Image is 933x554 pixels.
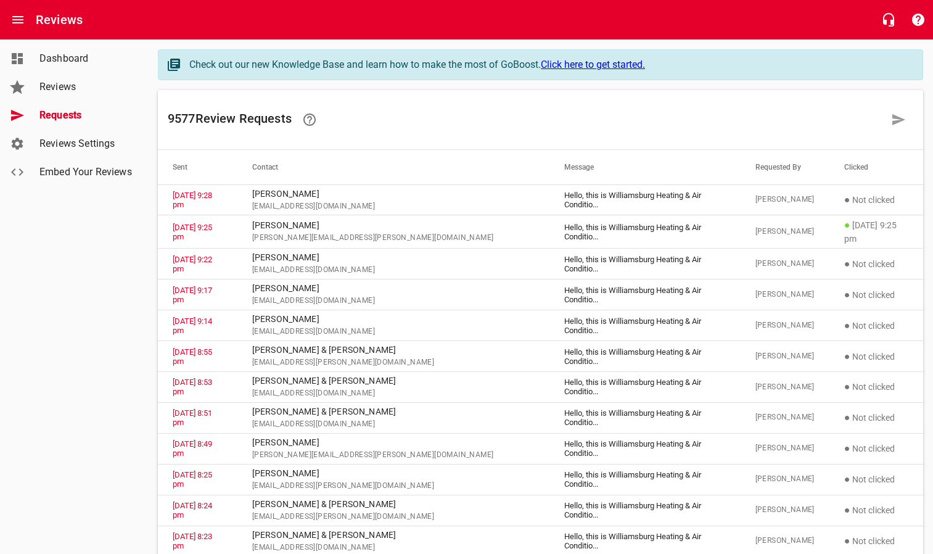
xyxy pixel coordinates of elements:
[252,374,535,387] p: [PERSON_NAME] & [PERSON_NAME]
[755,411,815,424] span: [PERSON_NAME]
[252,542,535,554] span: [EMAIL_ADDRESS][DOMAIN_NAME]
[173,532,212,550] a: [DATE] 8:23 pm
[3,5,33,35] button: Open drawer
[549,341,741,372] td: Hello, this is Williamsburg Heating & Air Conditio ...
[829,150,923,184] th: Clicked
[252,264,535,276] span: [EMAIL_ADDRESS][DOMAIN_NAME]
[755,194,815,206] span: [PERSON_NAME]
[844,411,850,423] span: ●
[252,313,535,326] p: [PERSON_NAME]
[884,105,913,134] a: Request a review
[39,165,133,180] span: Embed Your Reviews
[541,59,645,70] a: Click here to get started.
[549,215,741,249] td: Hello, this is Williamsburg Heating & Air Conditio ...
[844,410,908,425] p: Not clicked
[158,150,237,184] th: Sent
[39,80,133,94] span: Reviews
[844,194,850,205] span: ●
[741,150,829,184] th: Requested By
[252,405,535,418] p: [PERSON_NAME] & [PERSON_NAME]
[844,472,908,487] p: Not clicked
[252,511,535,523] span: [EMAIL_ADDRESS][PERSON_NAME][DOMAIN_NAME]
[237,150,549,184] th: Contact
[755,381,815,394] span: [PERSON_NAME]
[173,501,212,519] a: [DATE] 8:24 pm
[252,251,535,264] p: [PERSON_NAME]
[844,442,850,454] span: ●
[252,201,535,213] span: [EMAIL_ADDRESS][DOMAIN_NAME]
[755,226,815,238] span: [PERSON_NAME]
[755,350,815,363] span: [PERSON_NAME]
[844,381,850,392] span: ●
[549,150,741,184] th: Message
[844,257,908,271] p: Not clicked
[295,105,324,134] a: Learn how requesting reviews can improve your online presence
[549,402,741,433] td: Hello, this is Williamsburg Heating & Air Conditio ...
[39,136,133,151] span: Reviews Settings
[252,344,535,357] p: [PERSON_NAME] & [PERSON_NAME]
[549,495,741,526] td: Hello, this is Williamsburg Heating & Air Conditio ...
[844,258,850,270] span: ●
[755,289,815,301] span: [PERSON_NAME]
[173,286,212,304] a: [DATE] 9:17 pm
[173,316,212,335] a: [DATE] 9:14 pm
[844,318,908,333] p: Not clicked
[173,439,212,458] a: [DATE] 8:49 pm
[168,105,884,134] h6: 9577 Review Request s
[252,326,535,338] span: [EMAIL_ADDRESS][DOMAIN_NAME]
[173,408,212,427] a: [DATE] 8:51 pm
[252,498,535,511] p: [PERSON_NAME] & [PERSON_NAME]
[173,255,212,273] a: [DATE] 9:22 pm
[252,219,535,232] p: [PERSON_NAME]
[252,232,535,244] span: [PERSON_NAME][EMAIL_ADDRESS][PERSON_NAME][DOMAIN_NAME]
[755,473,815,486] span: [PERSON_NAME]
[173,470,212,489] a: [DATE] 8:25 pm
[549,279,741,310] td: Hello, this is Williamsburg Heating & Air Conditio ...
[903,5,933,35] button: Support Portal
[252,449,535,461] span: [PERSON_NAME][EMAIL_ADDRESS][PERSON_NAME][DOMAIN_NAME]
[549,433,741,464] td: Hello, this is Williamsburg Heating & Air Conditio ...
[252,295,535,307] span: [EMAIL_ADDRESS][DOMAIN_NAME]
[39,51,133,66] span: Dashboard
[173,191,212,209] a: [DATE] 9:28 pm
[844,535,850,547] span: ●
[252,387,535,400] span: [EMAIL_ADDRESS][DOMAIN_NAME]
[755,442,815,455] span: [PERSON_NAME]
[874,5,903,35] button: Live Chat
[844,503,908,518] p: Not clicked
[252,282,535,295] p: [PERSON_NAME]
[549,249,741,279] td: Hello, this is Williamsburg Heating & Air Conditio ...
[844,320,850,331] span: ●
[39,108,133,123] span: Requests
[252,467,535,480] p: [PERSON_NAME]
[252,188,535,201] p: [PERSON_NAME]
[36,10,83,30] h6: Reviews
[844,289,850,300] span: ●
[844,504,850,516] span: ●
[549,372,741,403] td: Hello, this is Williamsburg Heating & Air Conditio ...
[844,350,850,362] span: ●
[173,223,212,241] a: [DATE] 9:25 pm
[844,473,850,485] span: ●
[844,349,908,364] p: Not clicked
[755,504,815,516] span: [PERSON_NAME]
[252,418,535,431] span: [EMAIL_ADDRESS][DOMAIN_NAME]
[252,357,535,369] span: [EMAIL_ADDRESS][PERSON_NAME][DOMAIN_NAME]
[844,218,908,246] p: [DATE] 9:25 pm
[173,347,212,366] a: [DATE] 8:55 pm
[844,379,908,394] p: Not clicked
[844,219,850,231] span: ●
[549,184,741,215] td: Hello, this is Williamsburg Heating & Air Conditio ...
[252,436,535,449] p: [PERSON_NAME]
[755,320,815,332] span: [PERSON_NAME]
[844,192,908,207] p: Not clicked
[173,378,212,396] a: [DATE] 8:53 pm
[252,480,535,492] span: [EMAIL_ADDRESS][PERSON_NAME][DOMAIN_NAME]
[252,529,535,542] p: [PERSON_NAME] & [PERSON_NAME]
[844,287,908,302] p: Not clicked
[189,57,910,72] div: Check out our new Knowledge Base and learn how to make the most of GoBoost.
[755,535,815,547] span: [PERSON_NAME]
[549,464,741,495] td: Hello, this is Williamsburg Heating & Air Conditio ...
[844,441,908,456] p: Not clicked
[755,258,815,270] span: [PERSON_NAME]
